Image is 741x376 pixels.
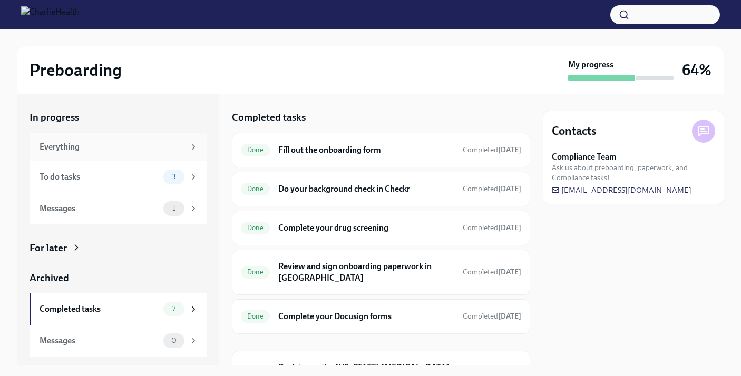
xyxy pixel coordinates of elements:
[241,312,270,320] span: Done
[30,241,207,255] a: For later
[21,6,80,23] img: CharlieHealth
[463,268,521,276] span: Completed
[463,145,521,154] span: Completed
[30,60,122,81] h2: Preboarding
[463,311,521,321] span: August 14th, 2025 22:01
[463,223,521,232] span: Completed
[30,111,207,124] a: In progress
[165,173,182,181] span: 3
[498,268,521,276] strong: [DATE]
[241,146,270,154] span: Done
[30,241,67,255] div: For later
[241,185,270,193] span: Done
[40,203,159,214] div: Messages
[241,308,521,325] a: DoneComplete your Docusign formsCompleted[DATE]
[241,220,521,236] a: DoneComplete your drug screeningCompleted[DATE]
[165,337,183,344] span: 0
[40,141,184,153] div: Everything
[241,224,270,232] span: Done
[30,133,207,161] a: Everything
[498,145,521,154] strong: [DATE]
[278,183,454,195] h6: Do your background check in Checkr
[278,144,454,156] h6: Fill out the onboarding form
[30,293,207,325] a: Completed tasks7
[166,204,182,212] span: 1
[552,123,597,139] h4: Contacts
[30,271,207,285] a: Archived
[278,222,454,234] h6: Complete your drug screening
[40,335,159,347] div: Messages
[498,312,521,321] strong: [DATE]
[463,184,521,194] span: August 14th, 2025 21:35
[552,163,715,183] span: Ask us about preboarding, paperwork, and Compliance tasks!
[165,305,182,313] span: 7
[568,59,613,71] strong: My progress
[241,142,521,159] a: DoneFill out the onboarding formCompleted[DATE]
[40,303,159,315] div: Completed tasks
[278,311,454,322] h6: Complete your Docusign forms
[682,61,711,80] h3: 64%
[498,184,521,193] strong: [DATE]
[463,184,521,193] span: Completed
[463,267,521,277] span: August 14th, 2025 22:02
[30,161,207,193] a: To do tasks3
[232,111,306,124] h5: Completed tasks
[241,268,270,276] span: Done
[463,145,521,155] span: August 14th, 2025 16:13
[40,171,159,183] div: To do tasks
[30,193,207,224] a: Messages1
[30,325,207,357] a: Messages0
[241,259,521,286] a: DoneReview and sign onboarding paperwork in [GEOGRAPHIC_DATA]Completed[DATE]
[463,223,521,233] span: August 18th, 2025 10:42
[552,185,691,195] a: [EMAIL_ADDRESS][DOMAIN_NAME]
[463,312,521,321] span: Completed
[552,151,617,163] strong: Compliance Team
[241,181,521,197] a: DoneDo your background check in CheckrCompleted[DATE]
[278,261,454,284] h6: Review and sign onboarding paperwork in [GEOGRAPHIC_DATA]
[498,223,521,232] strong: [DATE]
